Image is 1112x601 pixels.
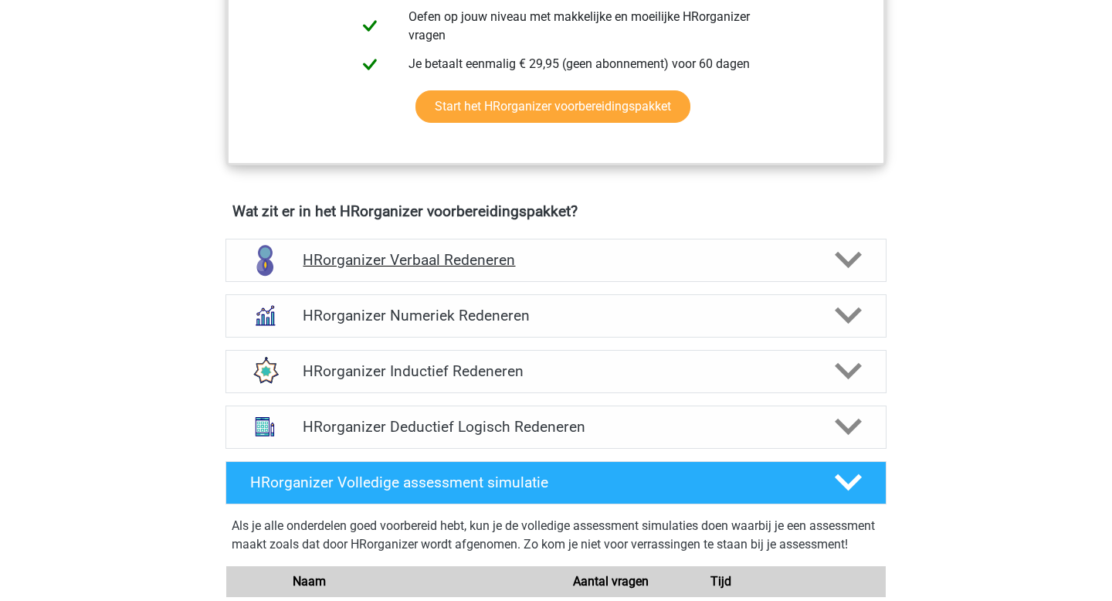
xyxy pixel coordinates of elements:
img: verbaal redeneren [245,240,285,280]
h4: Wat zit er in het HRorganizer voorbereidingspakket? [232,202,880,220]
div: Als je alle onderdelen goed voorbereid hebt, kun je de volledige assessment simulaties doen waarb... [232,517,880,560]
img: figuurreeksen [245,351,285,391]
img: numeriek redeneren [245,295,285,335]
a: verbaal redeneren HRorganizer Verbaal Redeneren [219,239,893,282]
a: abstracte matrices HRorganizer Deductief Logisch Redeneren [219,406,893,449]
h4: HRorganizer Volledige assessment simulatie [250,474,809,491]
h4: HRorganizer Numeriek Redeneren [303,307,809,324]
div: Aantal vragen [556,572,666,591]
a: Start het HRorganizer voorbereidingspakket [415,90,690,123]
h4: HRorganizer Deductief Logisch Redeneren [303,418,809,436]
img: abstracte matrices [245,406,285,447]
h4: HRorganizer Inductief Redeneren [303,362,809,380]
div: Naam [281,572,556,591]
h4: HRorganizer Verbaal Redeneren [303,251,809,269]
a: HRorganizer Volledige assessment simulatie [219,461,893,504]
a: numeriek redeneren HRorganizer Numeriek Redeneren [219,294,893,338]
div: Tijd [666,572,775,591]
a: figuurreeksen HRorganizer Inductief Redeneren [219,350,893,393]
